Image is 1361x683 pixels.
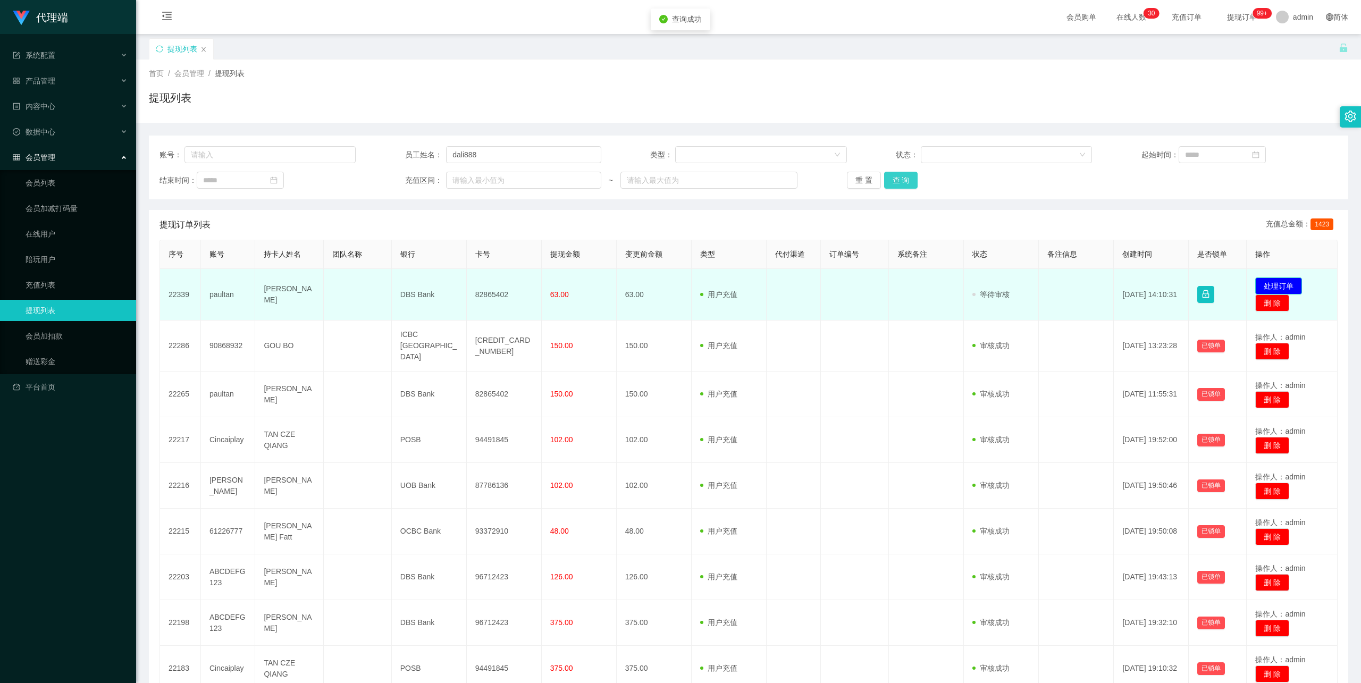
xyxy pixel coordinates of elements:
[1197,340,1225,352] button: 已锁单
[847,172,881,189] button: 重 置
[1114,321,1189,372] td: [DATE] 13:23:28
[467,417,542,463] td: 94491845
[392,417,467,463] td: POSB
[13,128,20,136] i: 图标: check-circle-o
[36,1,68,35] h1: 代理端
[270,176,278,184] i: 图标: calendar
[149,69,164,78] span: 首页
[625,250,662,258] span: 变更前金额
[1079,151,1086,159] i: 图标: down
[475,250,490,258] span: 卡号
[1197,662,1225,675] button: 已锁单
[1047,250,1077,258] span: 备注信息
[392,269,467,321] td: DBS Bank
[700,527,737,535] span: 用户充值
[1197,525,1225,538] button: 已锁单
[184,146,356,163] input: 请输入
[1255,333,1305,341] span: 操作人：admin
[26,300,128,321] a: 提现列表
[650,149,675,161] span: 类型：
[159,175,197,186] span: 结束时间：
[1197,434,1225,446] button: 已锁单
[159,218,211,231] span: 提现订单列表
[400,250,415,258] span: 银行
[617,463,692,509] td: 102.00
[1255,518,1305,527] span: 操作人：admin
[1114,269,1189,321] td: [DATE] 14:10:31
[1255,473,1305,481] span: 操作人：admin
[467,463,542,509] td: 87786136
[601,175,620,186] span: ~
[617,372,692,417] td: 150.00
[1255,391,1289,408] button: 删 除
[617,509,692,554] td: 48.00
[26,223,128,244] a: 在线用户
[169,250,183,258] span: 序号
[550,618,573,627] span: 375.00
[884,172,918,189] button: 查 询
[13,128,55,136] span: 数据中心
[972,290,1010,299] span: 等待审核
[1255,277,1302,294] button: 处理订单
[215,69,245,78] span: 提现列表
[405,149,447,161] span: 员工姓名：
[1266,218,1338,231] div: 充值总金额：
[467,509,542,554] td: 93372910
[392,321,467,372] td: ICBC [GEOGRAPHIC_DATA]
[160,554,201,600] td: 22203
[1255,483,1289,500] button: 删 除
[174,69,204,78] span: 会员管理
[1114,372,1189,417] td: [DATE] 11:55:31
[972,618,1010,627] span: 审核成功
[775,250,805,258] span: 代付渠道
[1222,13,1262,21] span: 提现订单
[1166,13,1207,21] span: 充值订单
[972,664,1010,672] span: 审核成功
[700,481,737,490] span: 用户充值
[332,250,362,258] span: 团队名称
[1345,111,1356,122] i: 图标: setting
[617,417,692,463] td: 102.00
[1122,250,1152,258] span: 创建时间
[392,509,467,554] td: OCBC Bank
[1111,13,1152,21] span: 在线人数
[617,321,692,372] td: 150.00
[1255,343,1289,360] button: 删 除
[168,69,170,78] span: /
[13,102,55,111] span: 内容中心
[1255,294,1289,311] button: 删 除
[201,417,256,463] td: Cincaiplay
[13,52,20,59] i: 图标: form
[550,290,569,299] span: 63.00
[201,463,256,509] td: [PERSON_NAME]
[255,463,323,509] td: [PERSON_NAME]
[160,600,201,646] td: 22198
[1255,665,1289,682] button: 删 除
[1197,286,1214,303] button: 图标: lock
[972,250,987,258] span: 状态
[829,250,859,258] span: 订单编号
[1114,600,1189,646] td: [DATE] 19:32:10
[392,554,467,600] td: DBS Bank
[1326,13,1333,21] i: 图标: global
[255,600,323,646] td: [PERSON_NAME]
[1310,218,1333,230] span: 1423
[700,618,737,627] span: 用户充值
[972,572,1010,581] span: 审核成功
[972,390,1010,398] span: 审核成功
[972,527,1010,535] span: 审核成功
[550,435,573,444] span: 102.00
[159,149,184,161] span: 账号：
[201,269,256,321] td: paultan
[26,172,128,193] a: 会员列表
[13,376,128,398] a: 图标: dashboard平台首页
[1114,554,1189,600] td: [DATE] 19:43:13
[896,149,921,161] span: 状态：
[160,321,201,372] td: 22286
[1141,149,1179,161] span: 起始时间：
[156,45,163,53] i: 图标: sync
[1339,43,1348,53] i: 图标: unlock
[1152,8,1155,19] p: 0
[550,390,573,398] span: 150.00
[149,90,191,106] h1: 提现列表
